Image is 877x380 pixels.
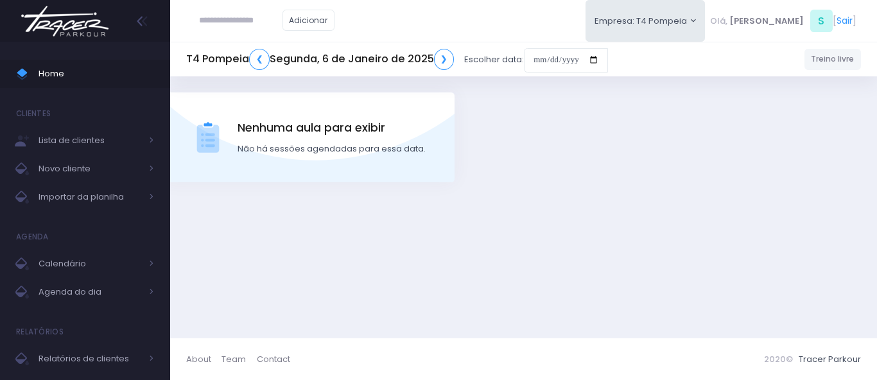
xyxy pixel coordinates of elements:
span: 2020© [764,353,793,365]
h4: Relatórios [16,319,64,345]
a: ❮ [249,49,270,70]
div: Escolher data: [186,45,608,74]
span: Novo cliente [39,160,141,177]
a: Tracer Parkour [799,353,861,365]
div: Não há sessões agendadas para essa data. [238,142,426,155]
h5: T4 Pompeia Segunda, 6 de Janeiro de 2025 [186,49,454,70]
span: [PERSON_NAME] [729,15,804,28]
h4: Agenda [16,224,49,250]
h4: Clientes [16,101,51,126]
span: Lista de clientes [39,132,141,149]
span: Calendário [39,255,141,272]
a: Team [221,347,256,372]
a: ❯ [434,49,455,70]
span: S [810,10,833,32]
span: Importar da planilha [39,189,141,205]
a: Adicionar [282,10,335,31]
a: Sair [837,14,853,28]
span: Olá, [710,15,727,28]
a: Treino livre [804,49,862,70]
span: Home [39,65,154,82]
span: Agenda do dia [39,284,141,300]
span: Nenhuma aula para exibir [238,119,426,136]
a: About [186,347,221,372]
div: [ ] [705,6,861,35]
span: Relatórios de clientes [39,350,141,367]
a: Contact [257,347,290,372]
